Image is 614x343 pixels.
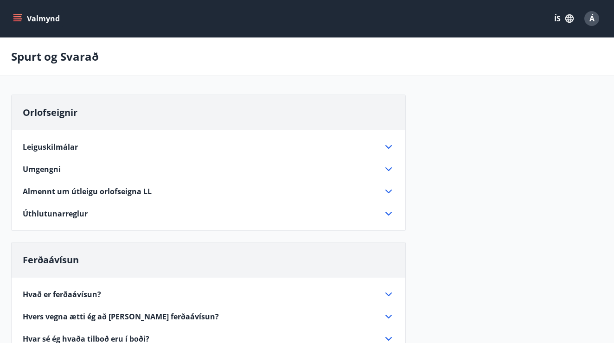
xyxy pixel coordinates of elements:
div: Umgengni [23,164,394,175]
button: ÍS [549,10,579,27]
p: Spurt og Svarað [11,49,99,64]
div: Úthlutunarreglur [23,208,394,219]
div: Hvers vegna ætti ég að [PERSON_NAME] ferðaávísun? [23,311,394,322]
span: Úthlutunarreglur [23,209,88,219]
div: Almennt um útleigu orlofseigna LL [23,186,394,197]
div: Leiguskilmálar [23,141,394,152]
span: Umgengni [23,164,61,174]
button: menu [11,10,64,27]
span: Á [589,13,595,24]
span: Hvers vegna ætti ég að [PERSON_NAME] ferðaávísun? [23,311,219,322]
span: Almennt um útleigu orlofseigna LL [23,186,152,197]
div: Hvað er ferðaávísun? [23,289,394,300]
span: Orlofseignir [23,106,77,119]
span: Hvað er ferðaávísun? [23,289,101,299]
span: Leiguskilmálar [23,142,78,152]
span: Ferðaávísun [23,254,79,266]
button: Á [581,7,603,30]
